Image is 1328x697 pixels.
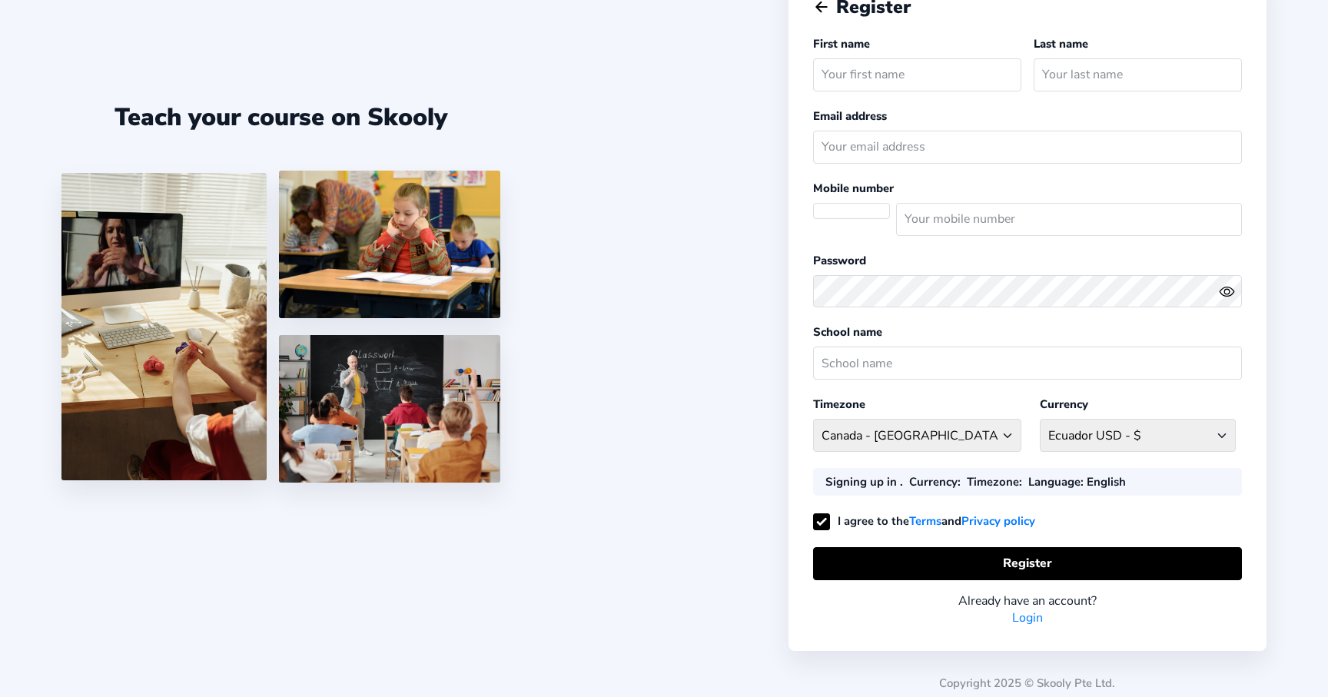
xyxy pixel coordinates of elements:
button: Register [813,547,1242,580]
label: First name [813,36,870,51]
label: Email address [813,108,887,124]
label: School name [813,324,882,340]
div: : [909,474,961,490]
a: Privacy policy [961,512,1035,531]
ion-icon: eye outline [1219,284,1235,300]
label: I agree to the and [813,513,1035,529]
input: Your mobile number [896,203,1242,236]
button: eye outlineeye off outline [1219,284,1242,300]
input: School name [813,347,1242,380]
div: Teach your course on Skooly [61,101,500,134]
input: Your first name [813,58,1021,91]
div: : [967,474,1022,490]
label: Mobile number [813,181,894,196]
input: Your email address [813,131,1242,164]
input: Your last name [1034,58,1242,91]
label: Timezone [813,397,865,412]
b: Timezone [967,474,1019,490]
b: Currency [909,474,958,490]
a: Terms [909,512,941,531]
div: : English [1028,474,1126,490]
div: Already have an account? [813,592,1242,609]
div: Signing up in . [825,474,903,490]
img: 4.png [279,171,500,318]
label: Password [813,253,866,268]
b: Language [1028,474,1081,490]
label: Last name [1034,36,1088,51]
a: Login [1012,609,1043,626]
label: Currency [1040,397,1088,412]
img: 1.jpg [61,173,267,480]
img: 5.png [279,335,500,483]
